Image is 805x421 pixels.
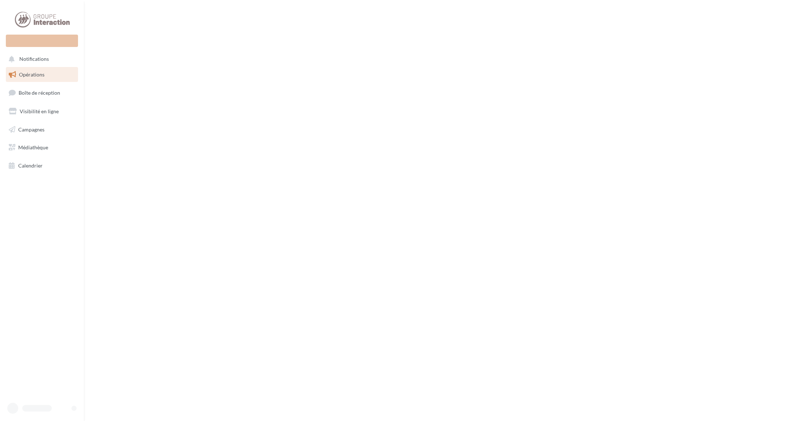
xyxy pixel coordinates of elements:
span: Boîte de réception [19,90,60,96]
div: Nouvelle campagne [6,35,78,47]
span: Visibilité en ligne [20,108,59,114]
a: Médiathèque [4,140,79,155]
a: Boîte de réception [4,85,79,101]
span: Médiathèque [18,144,48,150]
a: Opérations [4,67,79,82]
span: Opérations [19,71,44,78]
a: Campagnes [4,122,79,137]
a: Calendrier [4,158,79,173]
span: Notifications [19,56,49,62]
span: Calendrier [18,162,43,169]
span: Campagnes [18,126,44,132]
a: Visibilité en ligne [4,104,79,119]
